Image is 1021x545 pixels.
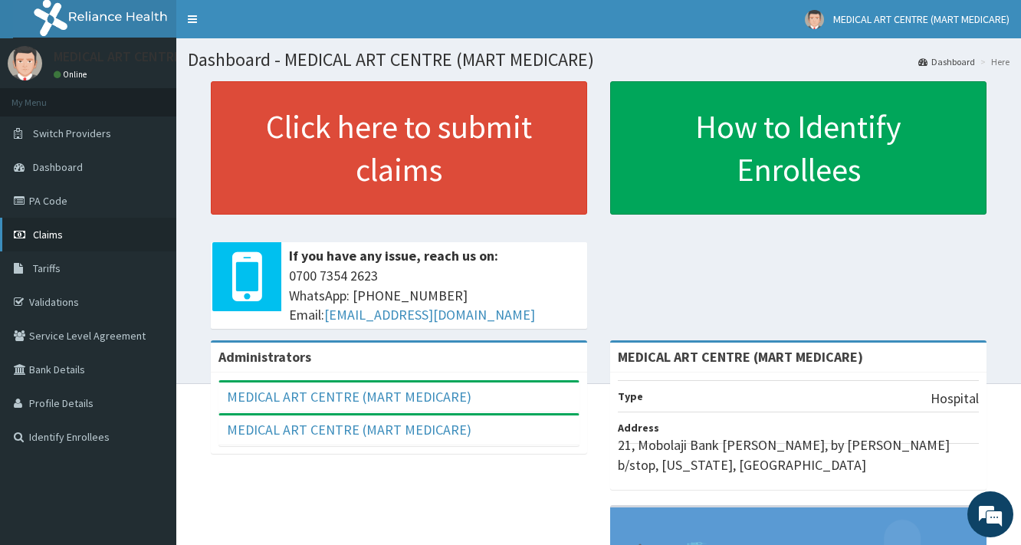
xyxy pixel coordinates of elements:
[80,86,258,106] div: Chat with us now
[918,55,975,68] a: Dashboard
[251,8,288,44] div: Minimize live chat window
[618,435,979,474] p: 21, Mobolaji Bank [PERSON_NAME], by [PERSON_NAME] b/stop, [US_STATE], [GEOGRAPHIC_DATA]
[33,160,83,174] span: Dashboard
[833,12,1010,26] span: MEDICAL ART CENTRE (MART MEDICARE)
[8,373,292,427] textarea: Type your message and hit 'Enter'
[805,10,824,29] img: User Image
[89,170,212,325] span: We're online!
[54,50,288,64] p: MEDICAL ART CENTRE (MART MEDICARE)
[289,266,579,325] span: 0700 7354 2623 WhatsApp: [PHONE_NUMBER] Email:
[218,348,311,366] b: Administrators
[28,77,62,115] img: d_794563401_company_1708531726252_794563401
[618,421,659,435] b: Address
[977,55,1010,68] li: Here
[618,389,643,403] b: Type
[211,81,587,215] a: Click here to submit claims
[33,228,63,241] span: Claims
[324,306,535,323] a: [EMAIL_ADDRESS][DOMAIN_NAME]
[289,247,498,264] b: If you have any issue, reach us on:
[227,421,471,438] a: MEDICAL ART CENTRE (MART MEDICARE)
[188,50,1010,70] h1: Dashboard - MEDICAL ART CENTRE (MART MEDICARE)
[33,261,61,275] span: Tariffs
[227,388,471,405] a: MEDICAL ART CENTRE (MART MEDICARE)
[618,348,863,366] strong: MEDICAL ART CENTRE (MART MEDICARE)
[8,46,42,80] img: User Image
[931,389,979,409] p: Hospital
[54,69,90,80] a: Online
[33,126,111,140] span: Switch Providers
[610,81,987,215] a: How to Identify Enrollees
